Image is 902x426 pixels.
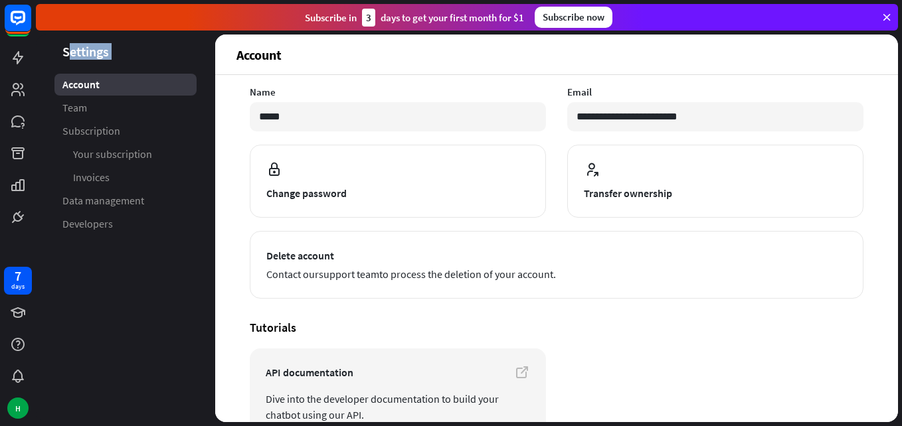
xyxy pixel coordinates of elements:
button: Delete account Contact oursupport teamto process the deletion of your account. [250,231,863,299]
span: Transfer ownership [584,185,847,201]
span: Your subscription [73,147,152,161]
span: Subscription [62,124,120,138]
div: 3 [362,9,375,27]
a: support team [319,267,379,281]
button: Open LiveChat chat widget [11,5,50,45]
span: Contact our to process the deletion of your account. [266,266,847,282]
a: Subscription [54,120,197,142]
div: H [7,397,29,419]
span: API documentation [266,364,530,380]
span: Dive into the developer documentation to build your chatbot using our API. [266,391,530,423]
span: Developers [62,217,113,231]
a: Your subscription [54,143,197,165]
div: Subscribe now [535,7,612,28]
a: 7 days [4,267,32,295]
label: Email [567,86,863,98]
h4: Tutorials [250,320,863,335]
span: Data management [62,194,144,208]
div: 7 [15,270,21,282]
button: Transfer ownership [567,145,863,218]
header: Settings [36,42,215,60]
label: Name [250,86,546,98]
a: Developers [54,213,197,235]
span: Change password [266,185,529,201]
span: Account [62,78,100,92]
div: days [11,282,25,291]
span: Delete account [266,248,847,263]
span: Invoices [73,171,110,184]
a: Team [54,97,197,119]
button: Change password [250,145,546,218]
a: Data management [54,190,197,212]
a: Invoices [54,167,197,188]
div: Subscribe in days to get your first month for $1 [305,9,524,27]
header: Account [215,35,898,74]
span: Team [62,101,87,115]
